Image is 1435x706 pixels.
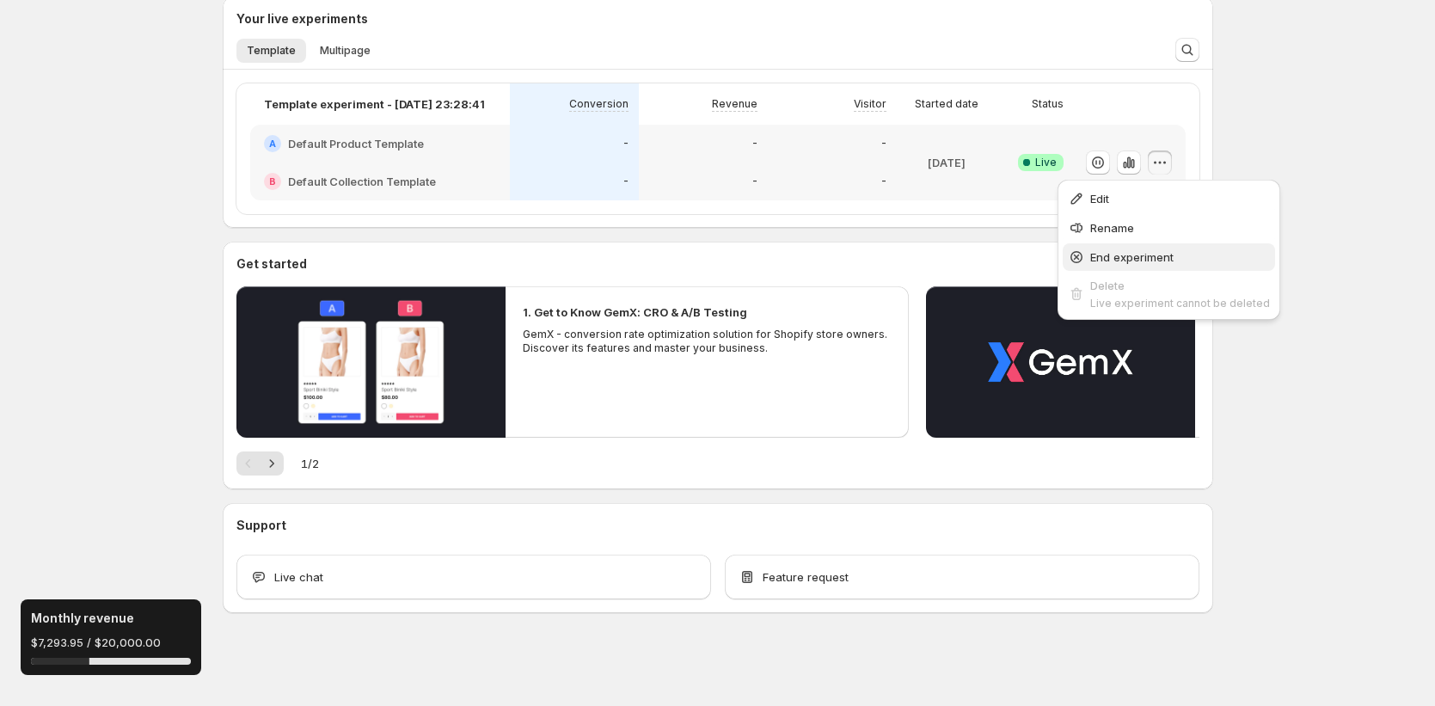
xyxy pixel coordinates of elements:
[236,10,368,28] h3: Your live experiments
[1090,297,1270,310] span: Live experiment cannot be deleted
[264,95,485,113] p: Template experiment - [DATE] 23:28:41
[752,137,757,150] p: -
[1032,97,1064,111] p: Status
[320,44,371,58] span: Multipage
[881,137,886,150] p: -
[269,176,276,187] h2: B
[260,451,284,476] button: Next
[1090,221,1134,235] span: Rename
[854,97,886,111] p: Visitor
[569,97,629,111] p: Conversion
[301,455,319,472] span: 1 / 2
[915,97,978,111] p: Started date
[269,138,276,149] h2: A
[1035,156,1057,169] span: Live
[623,137,629,150] p: -
[752,175,757,188] p: -
[881,175,886,188] p: -
[247,44,296,58] span: Template
[288,135,424,152] h2: Default Product Template
[1175,38,1199,62] button: Search and filter results
[1063,273,1275,315] button: DeleteLive experiment cannot be deleted
[1063,243,1275,271] button: End experiment
[1090,277,1270,294] div: Delete
[236,451,284,476] nav: Pagination
[236,517,286,534] h3: Support
[523,304,747,321] h2: 1. Get to Know GemX: CRO & A/B Testing
[523,328,892,355] p: GemX - conversion rate optimization solution for Shopify store owners. Discover its features and ...
[31,634,191,651] p: $7,293.95 / $20,000.00
[763,568,849,586] span: Feature request
[712,97,757,111] p: Revenue
[928,154,966,171] p: [DATE]
[31,610,134,627] h3: Monthly revenue
[1090,250,1174,264] span: End experiment
[236,255,307,273] h3: Get started
[236,286,506,438] button: Play video
[1063,185,1275,212] button: Edit
[274,568,323,586] span: Live chat
[623,175,629,188] p: -
[1063,214,1275,242] button: Rename
[1090,192,1109,206] span: Edit
[926,286,1195,438] button: Play video
[288,173,436,190] h2: Default Collection Template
